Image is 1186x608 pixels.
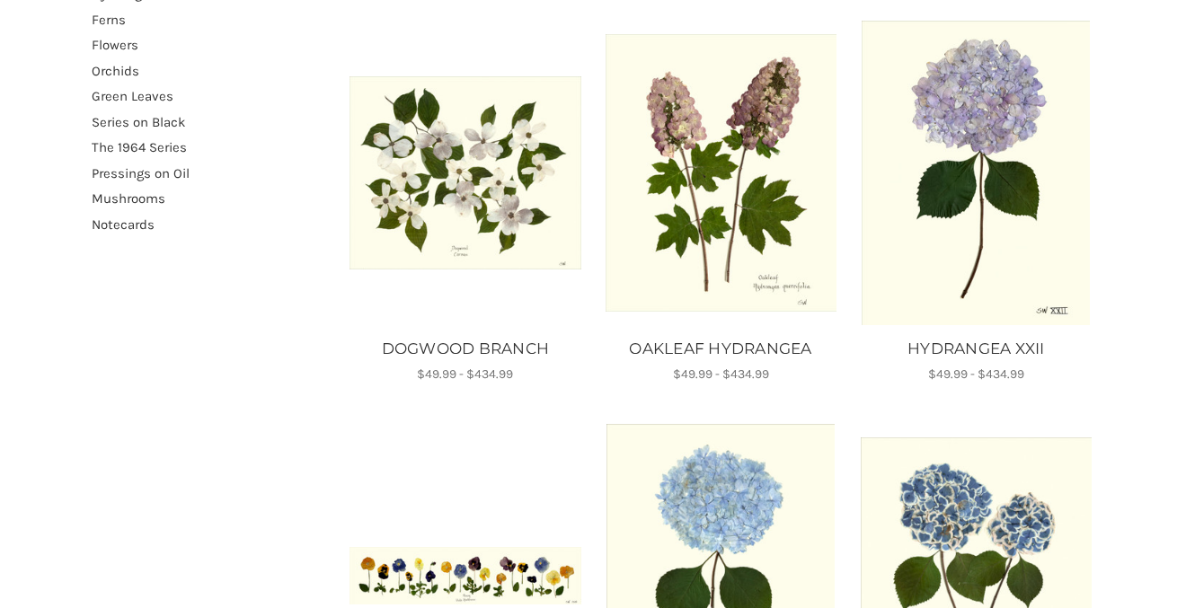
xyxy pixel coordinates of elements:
a: Green Leaves [92,84,328,110]
a: Ferns [92,7,328,33]
a: Notecards [92,212,328,238]
img: Unframed [606,34,836,312]
img: Unframed [350,547,580,604]
img: Unframed [861,21,1092,325]
a: The 1964 Series [92,135,328,161]
a: HYDRANGEA XXII, Price range from $49.99 to $434.99 [858,338,1094,361]
span: $49.99 - $434.99 [928,366,1024,382]
img: Unframed [350,76,580,269]
a: DOGWOOD BRANCH, Price range from $49.99 to $434.99 [347,338,583,361]
span: $49.99 - $434.99 [673,366,769,382]
a: Pressings on Oil [92,161,328,187]
a: Mushrooms [92,186,328,212]
a: DOGWOOD BRANCH, Price range from $49.99 to $434.99 [350,21,580,325]
span: $49.99 - $434.99 [417,366,513,382]
a: OAKLEAF HYDRANGEA, Price range from $49.99 to $434.99 [603,338,839,361]
a: Flowers [92,32,328,58]
a: Orchids [92,58,328,84]
a: Series on Black [92,110,328,136]
a: OAKLEAF HYDRANGEA, Price range from $49.99 to $434.99 [606,21,836,325]
a: HYDRANGEA XXII, Price range from $49.99 to $434.99 [861,21,1092,325]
